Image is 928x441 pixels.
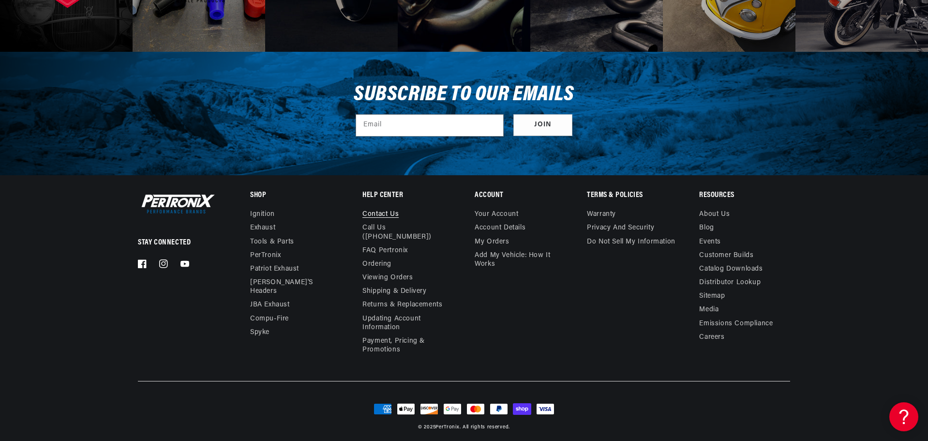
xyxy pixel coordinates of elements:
a: Add My Vehicle: How It Works [475,249,565,271]
a: Contact us [362,210,399,221]
a: Shipping & Delivery [362,285,426,298]
a: Privacy and Security [587,221,654,235]
a: Catalog Downloads [699,262,763,276]
a: Patriot Exhaust [250,262,299,276]
button: Subscribe [513,114,572,136]
a: Returns & Replacements [362,298,442,312]
a: JBA Exhaust [250,298,290,312]
a: PerTronix [250,249,281,262]
a: Careers [699,331,724,344]
a: [PERSON_NAME]'s Headers [250,276,333,298]
a: Events [699,235,721,249]
a: Updating Account Information [362,312,446,335]
a: About Us [699,210,730,221]
input: Email [356,115,503,136]
small: © 2025 . [418,425,461,430]
a: My orders [475,235,509,249]
a: Viewing Orders [362,271,413,285]
a: Your account [475,210,518,221]
a: Media [699,303,718,317]
a: Ordering [362,258,391,271]
a: PerTronix [435,425,459,430]
p: Stay Connected [138,238,219,248]
a: Do not sell my information [587,235,675,249]
a: Ignition [250,210,275,221]
a: Distributor Lookup [699,276,761,289]
small: All rights reserved. [463,425,510,430]
a: Call Us ([PHONE_NUMBER]) [362,221,446,243]
a: Sitemap [699,289,725,303]
a: Warranty [587,210,616,221]
a: Payment, Pricing & Promotions [362,335,453,357]
a: Exhaust [250,221,275,235]
a: Account details [475,221,525,235]
a: Blog [699,221,714,235]
a: Emissions compliance [699,317,773,331]
a: Spyke [250,326,269,339]
a: Customer Builds [699,249,753,262]
a: FAQ Pertronix [362,244,408,258]
img: Pertronix [138,192,215,215]
a: Compu-Fire [250,312,289,326]
a: Tools & Parts [250,235,294,249]
h3: Subscribe to our emails [354,86,574,104]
